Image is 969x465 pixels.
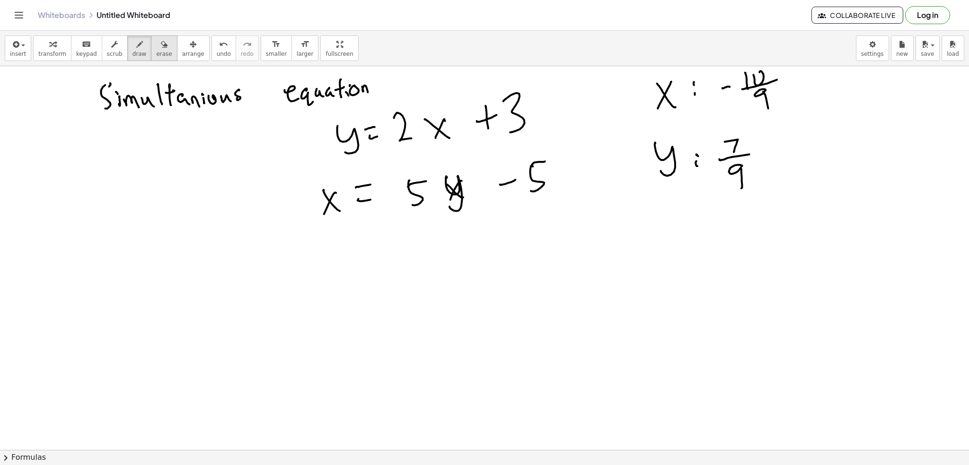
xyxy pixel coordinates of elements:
span: erase [156,51,172,57]
i: format_size [300,39,309,50]
span: settings [861,51,884,57]
button: scrub [102,35,128,61]
button: Collaborate Live [811,7,903,24]
span: Collaborate Live [819,11,895,19]
button: new [891,35,914,61]
button: fullscreen [320,35,358,61]
span: scrub [107,51,123,57]
i: keyboard [82,39,91,50]
span: redo [241,51,254,57]
button: save [916,35,940,61]
button: undoundo [211,35,236,61]
button: keyboardkeypad [71,35,102,61]
button: format_sizelarger [291,35,318,61]
span: draw [132,51,147,57]
a: Whiteboards [38,10,85,20]
button: arrange [177,35,210,61]
button: redoredo [236,35,259,61]
button: draw [127,35,152,61]
span: load [947,51,959,57]
i: redo [243,39,252,50]
span: insert [10,51,26,57]
span: undo [217,51,231,57]
span: larger [297,51,313,57]
span: new [896,51,908,57]
span: save [921,51,934,57]
i: format_size [272,39,281,50]
button: format_sizesmaller [261,35,292,61]
button: load [942,35,964,61]
button: Toggle navigation [11,8,26,23]
i: undo [219,39,228,50]
button: insert [5,35,31,61]
button: settings [856,35,889,61]
span: keypad [76,51,97,57]
span: transform [38,51,66,57]
button: transform [33,35,71,61]
button: Log in [905,6,950,24]
span: arrange [182,51,204,57]
span: fullscreen [326,51,353,57]
span: smaller [266,51,287,57]
button: erase [151,35,177,61]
